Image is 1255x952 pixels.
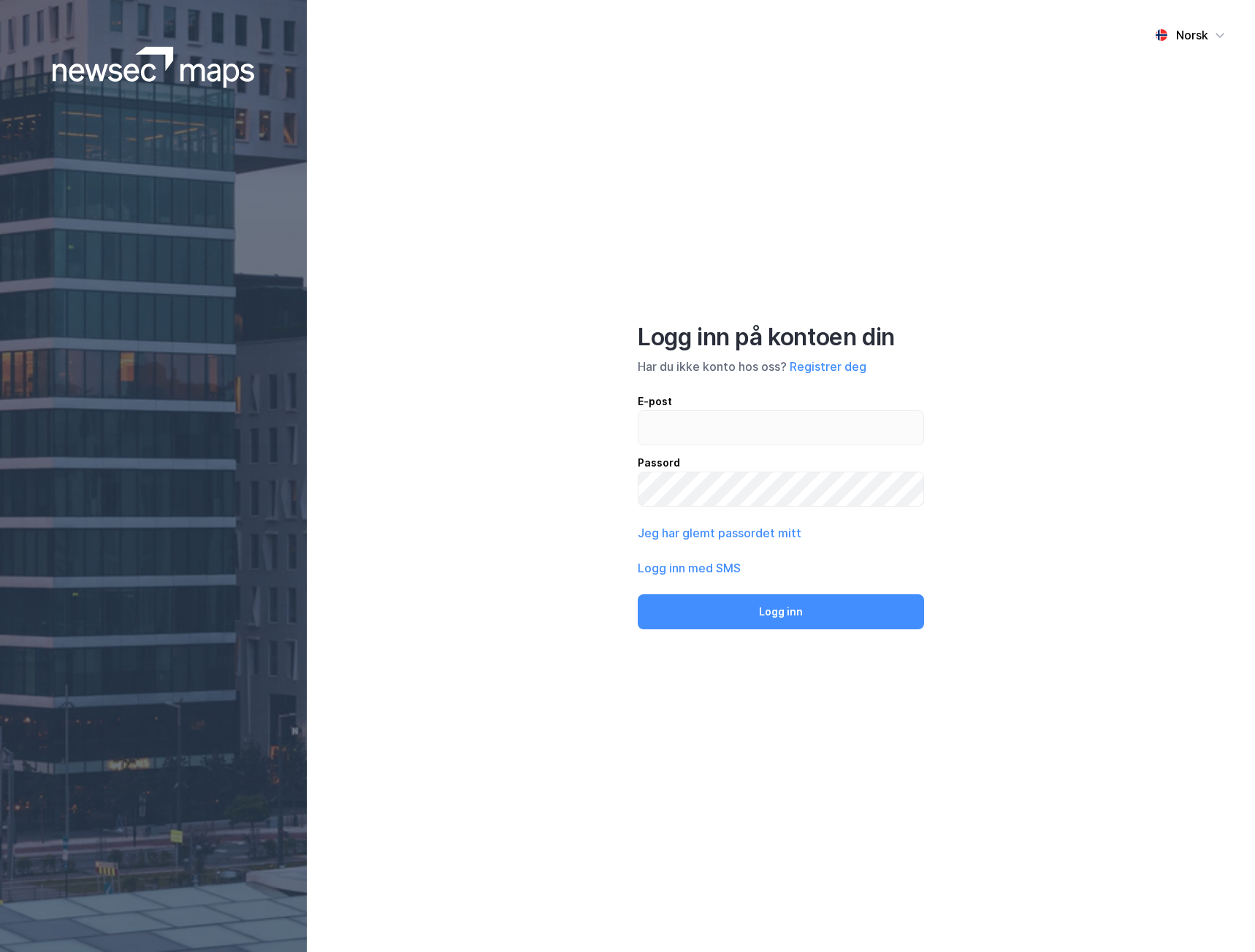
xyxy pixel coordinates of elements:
img: logoWhite.bf58a803f64e89776f2b079ca2356427.svg [53,47,255,88]
button: Registrer deg [790,358,866,375]
button: Jeg har glemt passordet mitt [638,524,801,542]
div: E-post [638,393,924,410]
button: Logg inn med SMS [638,559,741,577]
div: Norsk [1176,26,1208,44]
div: Har du ikke konto hos oss? [638,358,924,375]
div: Logg inn på kontoen din [638,323,924,352]
iframe: Chat Widget [1182,882,1255,952]
div: Passord [638,454,924,472]
button: Logg inn [638,594,924,629]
